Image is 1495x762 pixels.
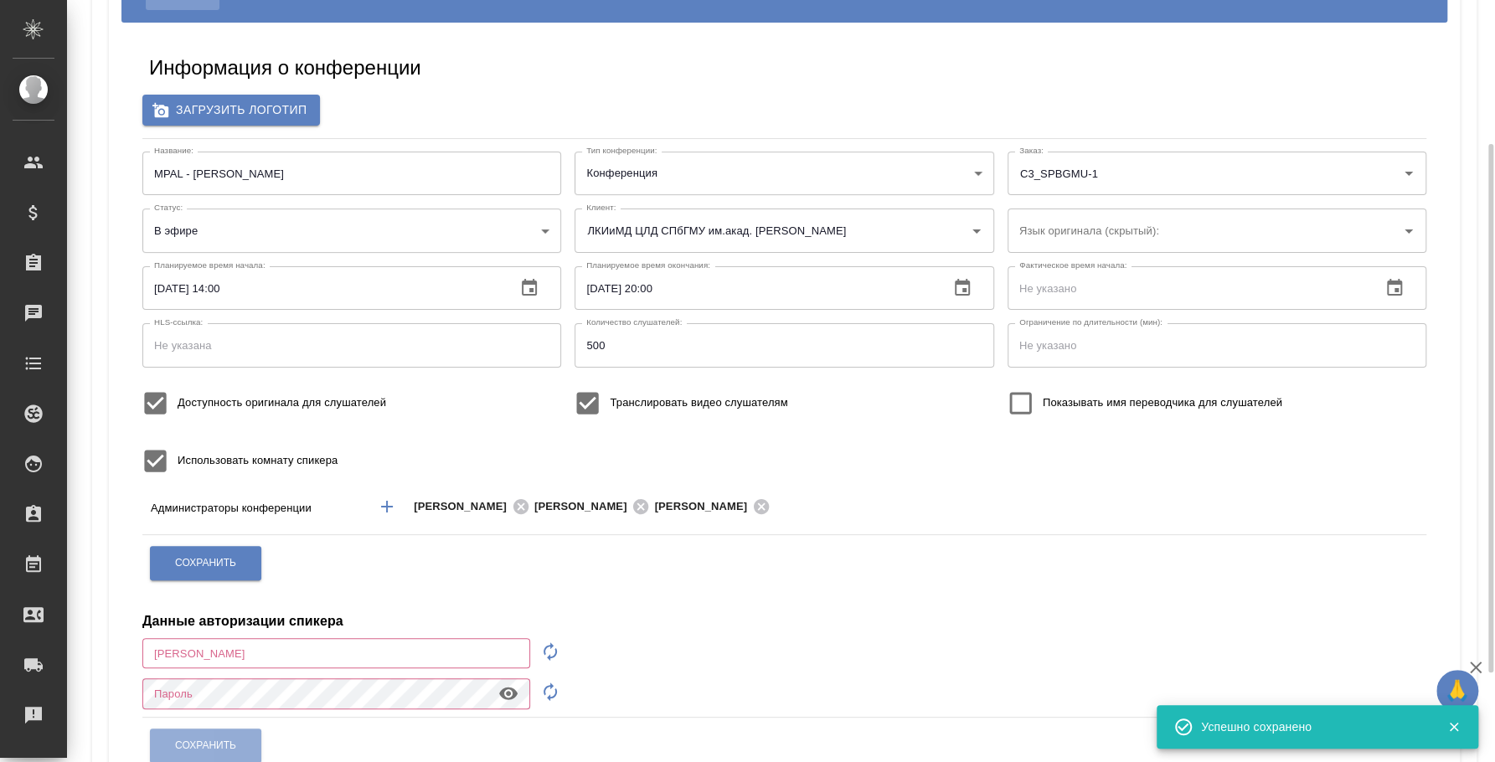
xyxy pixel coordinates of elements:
h4: Данные авторизации спикера [142,611,343,631]
span: Показывать имя переводчика для слушателей [1043,394,1282,411]
div: [PERSON_NAME] [534,497,655,517]
input: Не указано [1008,266,1368,310]
span: [PERSON_NAME] [414,498,517,515]
div: В эфире [142,209,561,252]
button: Open [965,219,988,243]
span: Загрузить логотип [156,100,307,121]
h5: Информация о конференции [149,54,421,81]
input: Не указана [142,323,561,367]
span: [PERSON_NAME] [534,498,637,515]
span: 🙏 [1443,673,1472,708]
input: Не указано [142,638,530,668]
button: Open [1397,219,1420,243]
div: [PERSON_NAME] [654,497,775,517]
span: Сохранить [175,556,236,570]
button: Open [1397,162,1420,185]
button: Сохранить [150,546,261,580]
input: Не указано [575,323,993,367]
button: Добавить менеджера [367,487,407,527]
input: Не указан [142,152,561,195]
span: Транслировать видео слушателям [610,394,787,411]
div: Конференция [575,152,993,195]
button: Open [1303,505,1307,508]
p: Администраторы конференции [151,500,362,517]
button: 🙏 [1436,670,1478,712]
label: Загрузить логотип [142,95,320,126]
input: Не указано [142,266,503,310]
span: Доступность оригинала для слушателей [178,394,386,411]
input: Не указано [575,266,935,310]
span: [PERSON_NAME] [654,498,757,515]
div: Успешно сохранено [1201,718,1422,735]
input: Не указано [1008,323,1426,367]
div: [PERSON_NAME] [414,497,534,517]
button: Закрыть [1436,719,1471,734]
span: Использовать комнату спикера [178,452,338,469]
